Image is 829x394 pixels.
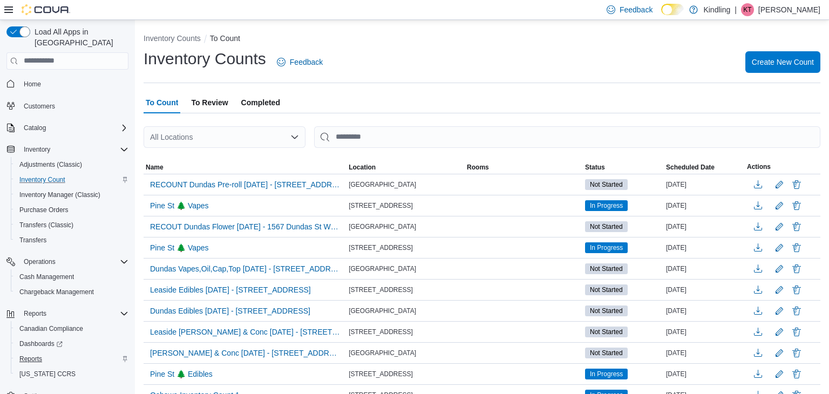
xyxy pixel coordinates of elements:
[773,282,786,298] button: Edit count details
[790,304,803,317] button: Delete
[15,368,80,381] a: [US_STATE] CCRS
[11,336,133,351] a: Dashboards
[790,347,803,359] button: Delete
[773,198,786,214] button: Edit count details
[465,161,583,174] button: Rooms
[19,77,128,91] span: Home
[664,283,745,296] div: [DATE]
[585,163,605,172] span: Status
[24,145,50,154] span: Inventory
[790,199,803,212] button: Delete
[349,163,376,172] span: Location
[314,126,820,148] input: This is a search bar. After typing your query, hit enter to filter the results lower in the page.
[150,305,310,316] span: Dundas Edibles [DATE] - [STREET_ADDRESS]
[585,284,628,295] span: Not Started
[11,202,133,218] button: Purchase Orders
[349,286,413,294] span: [STREET_ADDRESS]
[661,15,662,16] span: Dark Mode
[349,307,416,315] span: [GEOGRAPHIC_DATA]
[590,369,623,379] span: In Progress
[585,348,628,358] span: Not Started
[146,163,164,172] span: Name
[11,284,133,300] button: Chargeback Management
[191,92,228,113] span: To Review
[346,161,465,174] button: Location
[19,370,76,378] span: [US_STATE] CCRS
[19,160,82,169] span: Adjustments (Classic)
[24,102,55,111] span: Customers
[790,262,803,275] button: Delete
[19,307,51,320] button: Reports
[19,236,46,244] span: Transfers
[146,92,178,113] span: To Count
[741,3,754,16] div: Kathleen Tai
[11,269,133,284] button: Cash Management
[590,285,623,295] span: Not Started
[19,307,128,320] span: Reports
[585,263,628,274] span: Not Started
[15,352,128,365] span: Reports
[15,203,128,216] span: Purchase Orders
[19,175,65,184] span: Inventory Count
[15,173,70,186] a: Inventory Count
[2,120,133,135] button: Catalog
[146,324,344,340] button: Leaside [PERSON_NAME] & Conc [DATE] - [STREET_ADDRESS]
[790,283,803,296] button: Delete
[590,306,623,316] span: Not Started
[150,221,340,232] span: RECOUT Dundas Flower [DATE] - 1567 Dundas St W NEW - Recount
[590,264,623,274] span: Not Started
[664,347,745,359] div: [DATE]
[15,219,128,232] span: Transfers (Classic)
[290,133,299,141] button: Open list of options
[15,173,128,186] span: Inventory Count
[19,121,50,134] button: Catalog
[11,187,133,202] button: Inventory Manager (Classic)
[15,322,87,335] a: Canadian Compliance
[19,288,94,296] span: Chargeback Management
[664,161,745,174] button: Scheduled Date
[19,206,69,214] span: Purchase Orders
[146,282,315,298] button: Leaside Edibles [DATE] - [STREET_ADDRESS]
[19,255,60,268] button: Operations
[773,176,786,193] button: Edit count details
[24,80,41,89] span: Home
[585,179,628,190] span: Not Started
[349,180,416,189] span: [GEOGRAPHIC_DATA]
[583,161,664,174] button: Status
[150,179,340,190] span: RECOUNT Dundas Pre-roll [DATE] - [STREET_ADDRESS] NEW - Recount
[590,201,623,210] span: In Progress
[146,176,344,193] button: RECOUNT Dundas Pre-roll [DATE] - [STREET_ADDRESS] NEW - Recount
[19,324,83,333] span: Canadian Compliance
[15,337,67,350] a: Dashboards
[146,198,213,214] button: Pine St 🌲 Vapes
[349,201,413,210] span: [STREET_ADDRESS]
[19,355,42,363] span: Reports
[146,303,315,319] button: Dundas Edibles [DATE] - [STREET_ADDRESS]
[15,286,128,298] span: Chargeback Management
[24,124,46,132] span: Catalog
[19,143,55,156] button: Inventory
[19,221,73,229] span: Transfers (Classic)
[590,222,623,232] span: Not Started
[19,143,128,156] span: Inventory
[210,34,240,43] button: To Count
[703,3,730,16] p: Kindling
[15,286,98,298] a: Chargeback Management
[2,254,133,269] button: Operations
[664,199,745,212] div: [DATE]
[15,234,128,247] span: Transfers
[19,339,63,348] span: Dashboards
[2,306,133,321] button: Reports
[19,78,45,91] a: Home
[773,366,786,382] button: Edit count details
[349,328,413,336] span: [STREET_ADDRESS]
[620,4,653,15] span: Feedback
[773,324,786,340] button: Edit count details
[15,270,128,283] span: Cash Management
[19,121,128,134] span: Catalog
[590,180,623,189] span: Not Started
[790,178,803,191] button: Delete
[144,34,201,43] button: Inventory Counts
[11,366,133,382] button: [US_STATE] CCRS
[666,163,715,172] span: Scheduled Date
